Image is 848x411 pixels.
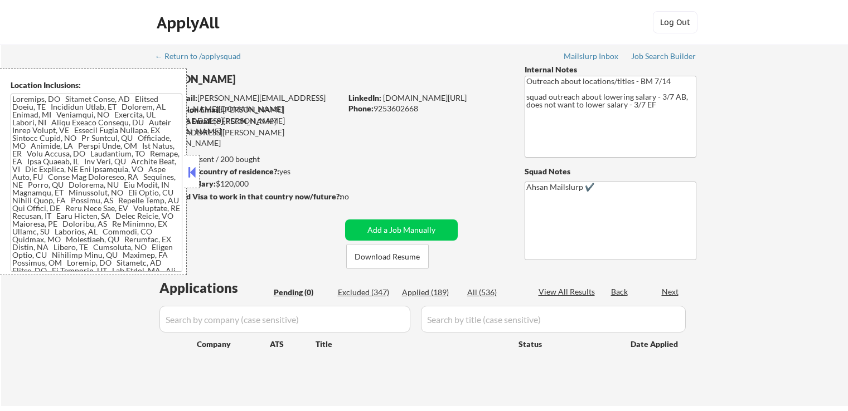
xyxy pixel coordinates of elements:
div: [PERSON_NAME] [156,72,385,86]
strong: Can work in country of residence?: [156,167,279,176]
button: Download Resume [346,244,429,269]
div: Back [611,286,629,297]
div: Squad Notes [525,166,696,177]
a: Mailslurp Inbox [564,52,619,63]
div: View All Results [539,286,598,297]
button: Add a Job Manually [345,219,458,241]
div: $120,000 [156,178,341,189]
div: [PERSON_NAME][EMAIL_ADDRESS][PERSON_NAME][DOMAIN_NAME] [157,104,341,137]
div: Company [197,339,270,350]
div: 9253602668 [348,103,506,114]
div: 189 sent / 200 bought [156,154,341,165]
button: Log Out [653,11,697,33]
div: All (536) [467,287,523,298]
div: ApplyAll [157,13,222,32]
div: Date Applied [631,339,680,350]
input: Search by company (case sensitive) [159,306,410,332]
input: Search by title (case sensitive) [421,306,686,332]
strong: LinkedIn: [348,93,381,102]
div: [PERSON_NAME][EMAIL_ADDRESS][PERSON_NAME][DOMAIN_NAME] [157,92,341,114]
div: Excluded (347) [338,287,394,298]
div: ATS [270,339,316,350]
div: Mailslurp Inbox [564,52,619,60]
div: Status [519,334,614,354]
div: Job Search Builder [631,52,696,60]
a: Job Search Builder [631,52,696,63]
div: [PERSON_NAME][EMAIL_ADDRESS][PERSON_NAME][DOMAIN_NAME] [156,116,341,149]
strong: Phone: [348,104,374,113]
div: no [340,191,372,202]
div: yes [156,166,338,177]
div: Location Inclusions: [11,80,182,91]
div: Pending (0) [274,287,329,298]
div: Title [316,339,508,350]
a: [DOMAIN_NAME][URL] [383,93,467,102]
div: Applications [159,281,270,295]
strong: Will need Visa to work in that country now/future?: [156,192,342,201]
div: Next [662,286,680,297]
a: ← Return to /applysquad [155,52,251,63]
div: Internal Notes [525,64,696,75]
div: Applied (189) [402,287,458,298]
div: ← Return to /applysquad [155,52,251,60]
